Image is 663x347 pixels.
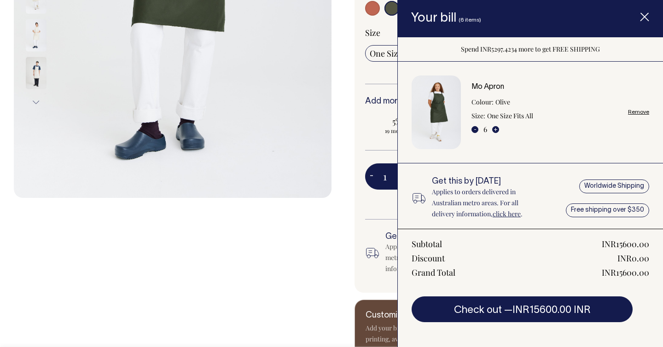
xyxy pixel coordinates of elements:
[471,126,478,133] button: -
[412,296,633,322] button: Check out —INR15600.00 INR
[471,97,494,108] dt: Colour:
[370,116,441,127] span: 5% OFF
[493,209,521,218] a: click here
[495,97,510,108] dd: Olive
[365,45,433,62] input: One Size Fits All
[461,45,600,53] span: Spend INR5297.4234 more to get FREE SHIPPING
[29,92,43,113] button: Next
[617,253,649,264] div: INR0.00
[487,110,533,121] dd: One Size Fits All
[492,126,499,133] button: +
[459,17,481,23] span: (6 items)
[602,267,649,278] div: INR15600.00
[432,186,541,220] p: Applies to orders delivered in Australian metro areas. For all delivery information, .
[397,168,411,186] button: +
[412,238,442,249] div: Subtotal
[412,253,445,264] div: Discount
[432,177,541,186] h6: Get this by [DATE]
[26,19,47,52] img: natural
[412,267,455,278] div: Grand Total
[385,232,504,242] h6: Get this by [DATE]
[412,75,461,149] img: Mo Apron
[366,311,513,320] h6: Customise this product
[471,84,504,90] a: Mo Apron
[365,97,620,106] h6: Add more of this item or any of our other to save
[512,306,591,315] span: INR15600.00 INR
[385,241,504,274] div: Applies to orders delivered in Australian metro areas. For all delivery information, .
[628,109,649,115] a: Remove
[602,238,649,249] div: INR15600.00
[26,57,47,89] img: natural
[365,113,446,137] input: 5% OFF 19 more to apply
[370,127,441,134] span: 19 more to apply
[471,110,485,121] dt: Size:
[370,48,428,59] span: One Size Fits All
[365,27,620,38] div: Size
[365,168,378,186] button: -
